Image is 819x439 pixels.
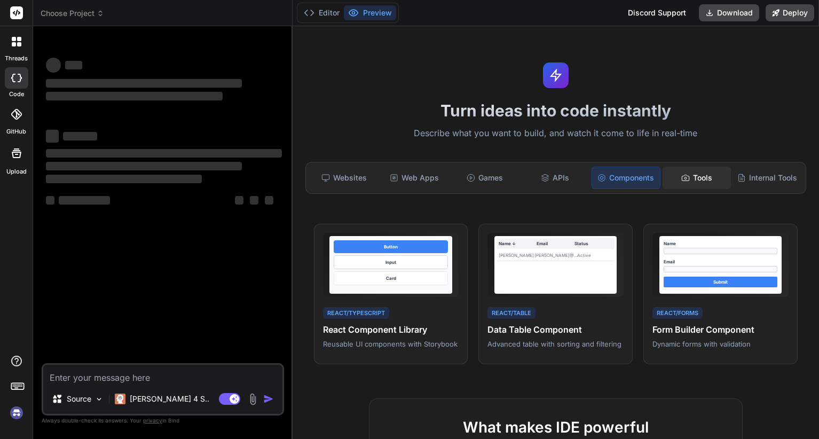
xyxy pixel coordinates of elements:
[130,394,209,404] p: [PERSON_NAME] 4 S..
[41,8,104,19] span: Choose Project
[334,240,447,253] div: Button
[487,339,624,349] p: Advanced table with sorting and filtering
[664,258,777,265] div: Email
[42,416,284,426] p: Always double-check its answers. Your in Bind
[46,196,54,205] span: ‌
[323,307,389,319] div: React/TypeScript
[334,271,447,285] div: Card
[663,167,731,189] div: Tools
[733,167,801,189] div: Internal Tools
[499,252,534,258] div: [PERSON_NAME]
[46,175,202,183] span: ‌
[699,4,759,21] button: Download
[94,395,104,404] img: Pick Models
[300,5,344,20] button: Editor
[323,323,459,336] h4: React Component Library
[67,394,91,404] p: Source
[577,252,613,258] div: Active
[592,167,661,189] div: Components
[487,323,624,336] h4: Data Table Component
[344,5,396,20] button: Preview
[521,167,589,189] div: APIs
[387,416,725,438] h2: What makes IDE powerful
[299,127,813,140] p: Describe what you want to build, and watch it come to life in real-time
[664,277,777,287] div: Submit
[63,132,97,140] span: ‌
[664,240,777,247] div: Name
[6,167,27,176] label: Upload
[451,167,519,189] div: Games
[65,61,82,69] span: ‌
[46,149,282,158] span: ‌
[263,394,274,404] img: icon
[250,196,258,205] span: ‌
[334,255,447,269] div: Input
[6,127,26,136] label: GitHub
[652,323,789,336] h4: Form Builder Component
[46,58,61,73] span: ‌
[5,54,28,63] label: threads
[310,167,379,189] div: Websites
[487,307,535,319] div: React/Table
[652,307,703,319] div: React/Forms
[652,339,789,349] p: Dynamic forms with validation
[59,196,110,205] span: ‌
[499,240,537,247] div: Name ↓
[46,130,59,143] span: ‌
[46,79,242,88] span: ‌
[247,393,259,405] img: attachment
[299,101,813,120] h1: Turn ideas into code instantly
[46,92,223,100] span: ‌
[534,252,577,258] div: [PERSON_NAME]@...
[766,4,814,21] button: Deploy
[9,90,24,99] label: code
[621,4,692,21] div: Discord Support
[7,404,26,422] img: signin
[323,339,459,349] p: Reusable UI components with Storybook
[537,240,574,247] div: Email
[115,394,125,404] img: Claude 4 Sonnet
[265,196,273,205] span: ‌
[143,417,162,424] span: privacy
[235,196,243,205] span: ‌
[380,167,448,189] div: Web Apps
[46,162,242,170] span: ‌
